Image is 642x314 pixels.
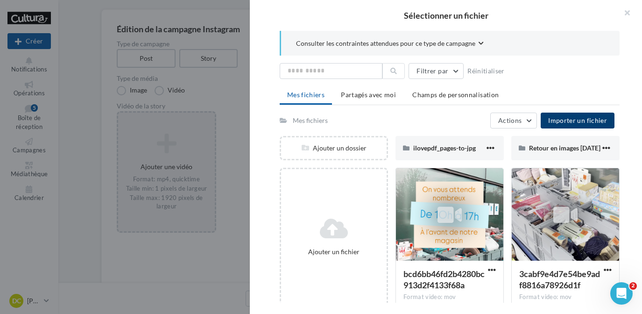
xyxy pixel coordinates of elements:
[293,116,328,125] div: Mes fichiers
[548,116,607,124] span: Importer un fichier
[629,282,637,290] span: 2
[281,143,387,153] div: Ajouter un dossier
[409,63,464,79] button: Filtrer par
[285,247,383,257] div: Ajouter un fichier
[464,65,508,77] button: Réinitialiser
[610,282,633,305] iframe: Intercom live chat
[541,113,614,128] button: Importer un fichier
[519,293,612,301] div: Format video: mov
[341,91,396,99] span: Partagés avec moi
[413,144,476,152] span: ilovepdf_pages-to-jpg
[403,269,485,290] span: bcd6bb46fd2b4280bc913d2f4133f68a
[403,293,496,301] div: Format video: mov
[296,38,484,50] button: Consulter les contraintes attendues pour ce type de campagne
[490,113,537,128] button: Actions
[412,91,499,99] span: Champs de personnalisation
[498,116,522,124] span: Actions
[296,39,475,48] span: Consulter les contraintes attendues pour ce type de campagne
[519,269,600,290] span: 3cabf9e4d7e54be9adf8816a78926d1f
[265,11,627,20] h2: Sélectionner un fichier
[529,144,600,152] span: Retour en images [DATE]
[287,91,325,99] span: Mes fichiers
